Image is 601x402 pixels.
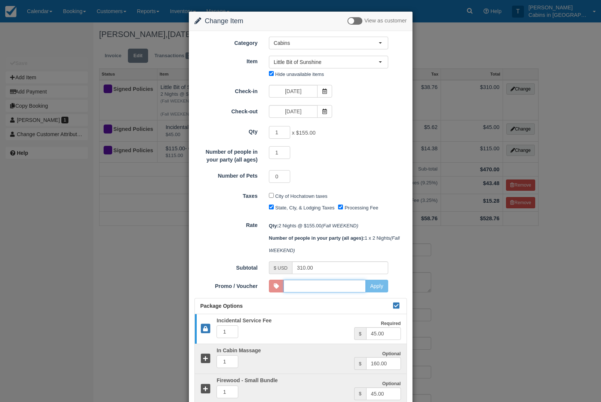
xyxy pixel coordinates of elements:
[365,280,388,292] button: Apply
[200,303,243,309] span: Package Options
[344,205,378,211] label: Processing Fee
[274,39,378,47] span: Cabins
[189,190,263,200] label: Taxes
[269,56,388,68] button: Little Bit of Sunshine
[382,351,401,356] strong: Optional
[189,85,263,95] label: Check-in
[189,219,263,229] label: Rate
[269,146,291,159] input: Number of people in your party (all ages)
[321,223,358,228] em: (Fall WEEKEND)
[195,314,407,344] a: Required $
[359,331,362,337] small: $
[189,105,263,116] label: Check-out
[269,126,291,139] input: Qty
[364,18,407,24] span: View as customer
[211,348,354,353] h5: In Cabin Massage
[189,125,263,136] label: Qty
[205,17,243,25] span: Change Item
[189,37,263,47] label: Category
[359,391,362,396] small: $
[381,321,401,326] strong: Required
[269,223,279,228] strong: Qty
[275,205,335,211] label: State, Cty, & Lodging Taxes
[211,318,354,323] h5: Incidental Service Fee
[189,55,263,65] label: Item
[195,344,407,374] a: Optional $
[189,169,263,180] label: Number of Pets
[269,170,291,183] input: Number of Pets
[359,361,362,366] small: $
[274,266,288,271] small: $ USD
[189,280,263,290] label: Promo / Voucher
[189,261,263,272] label: Subtotal
[211,378,354,383] h5: Firewood - Small Bundle
[189,145,263,163] label: Number of people in your party (all ages)
[382,381,401,386] strong: Optional
[274,58,378,66] span: Little Bit of Sunshine
[275,193,328,199] label: City of Hochatown taxes
[275,71,324,77] label: Hide unavailable items
[292,130,315,136] span: x $155.00
[263,220,413,257] div: 2 Nights @ $155.00 1 x 2 Nights
[269,37,388,49] button: Cabins
[269,235,365,241] strong: Number of people in your party (all ages)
